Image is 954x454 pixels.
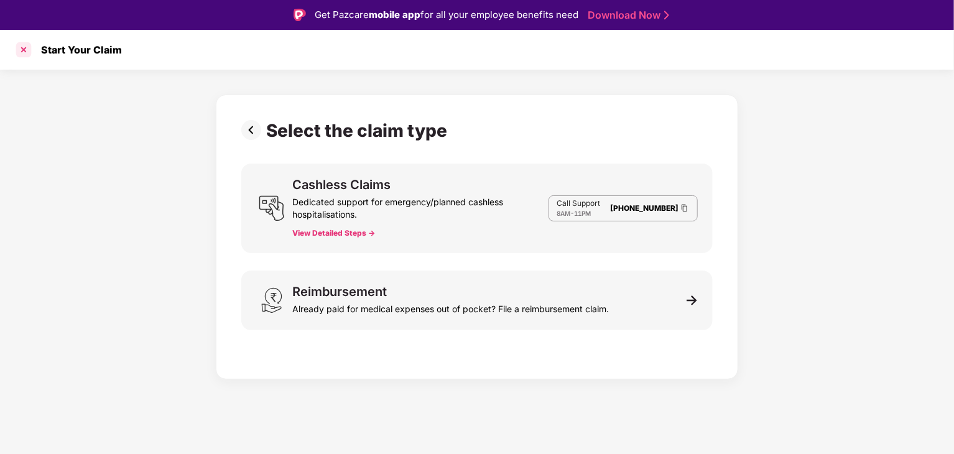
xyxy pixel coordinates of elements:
[664,9,669,22] img: Stroke
[292,191,549,221] div: Dedicated support for emergency/planned cashless hospitalisations.
[292,298,609,315] div: Already paid for medical expenses out of pocket? File a reimbursement claim.
[292,178,391,191] div: Cashless Claims
[557,208,600,218] div: -
[294,9,306,21] img: Logo
[259,195,285,221] img: svg+xml;base64,PHN2ZyB3aWR0aD0iMjQiIGhlaWdodD0iMjUiIHZpZXdCb3g9IjAgMCAyNCAyNSIgZmlsbD0ibm9uZSIgeG...
[574,210,591,217] span: 11PM
[266,120,452,141] div: Select the claim type
[610,203,678,213] a: [PHONE_NUMBER]
[557,210,570,217] span: 8AM
[687,295,698,306] img: svg+xml;base64,PHN2ZyB3aWR0aD0iMTEiIGhlaWdodD0iMTEiIHZpZXdCb3g9IjAgMCAxMSAxMSIgZmlsbD0ibm9uZSIgeG...
[588,9,665,22] a: Download Now
[292,285,387,298] div: Reimbursement
[259,287,285,313] img: svg+xml;base64,PHN2ZyB3aWR0aD0iMjQiIGhlaWdodD0iMzEiIHZpZXdCb3g9IjAgMCAyNCAzMSIgZmlsbD0ibm9uZSIgeG...
[315,7,578,22] div: Get Pazcare for all your employee benefits need
[241,120,266,140] img: svg+xml;base64,PHN2ZyBpZD0iUHJldi0zMngzMiIgeG1sbnM9Imh0dHA6Ly93d3cudzMub3JnLzIwMDAvc3ZnIiB3aWR0aD...
[680,203,690,213] img: Clipboard Icon
[292,228,375,238] button: View Detailed Steps ->
[557,198,600,208] p: Call Support
[369,9,420,21] strong: mobile app
[34,44,122,56] div: Start Your Claim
